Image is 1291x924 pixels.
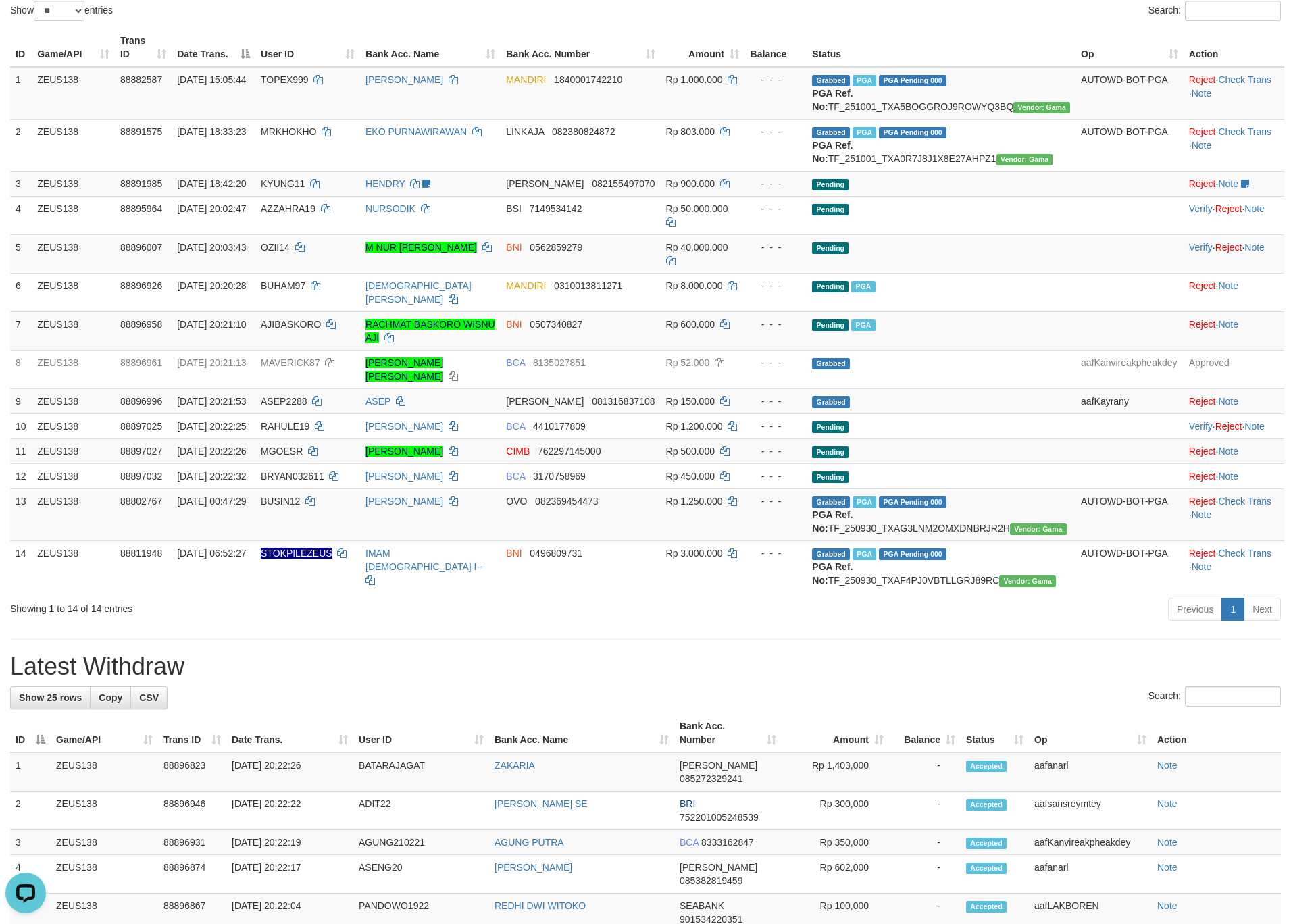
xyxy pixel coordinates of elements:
div: - - - [750,469,801,483]
span: 88895964 [120,203,162,214]
td: · · [1184,488,1284,540]
th: Trans ID: activate to sort column ascending [158,714,226,752]
span: 88811948 [120,548,162,559]
td: · · [1184,540,1284,592]
td: aafsansreymtey [1029,792,1152,830]
td: - [889,752,961,792]
td: 14 [10,540,32,592]
span: [DATE] 06:52:27 [177,548,246,559]
td: · [1184,438,1284,463]
label: Show entries [10,1,113,21]
a: Reject [1215,242,1242,253]
a: Note [1244,203,1265,214]
th: Balance: activate to sort column ascending [889,714,961,752]
td: ZEUS138 [32,540,115,592]
th: Op: activate to sort column ascending [1029,714,1152,752]
span: Rp 40.000.000 [666,242,728,253]
td: 5 [10,234,32,273]
span: 88896007 [120,242,162,253]
div: - - - [750,177,801,190]
td: ZEUS138 [32,119,115,171]
span: Rp 900.000 [666,178,715,189]
td: 10 [10,413,32,438]
td: ZEUS138 [32,438,115,463]
span: Marked by aafpengsreynich [853,127,876,138]
span: CIMB [506,446,530,457]
td: ZEUS138 [32,171,115,196]
td: ZEUS138 [32,463,115,488]
span: ASEP2288 [261,396,307,407]
span: Pending [812,242,849,254]
span: Copy 082369454473 to clipboard [535,496,598,507]
div: Showing 1 to 14 of 14 entries [10,596,528,615]
a: Reject [1189,280,1216,291]
span: MANDIRI [506,74,546,85]
td: ZEUS138 [32,413,115,438]
td: 12 [10,463,32,488]
a: Reject [1189,74,1216,85]
span: [DATE] 20:22:26 [177,446,246,457]
a: Reject [1215,421,1242,432]
span: Grabbed [812,496,850,508]
th: Action [1184,28,1284,67]
span: Show 25 rows [19,692,82,703]
label: Search: [1148,1,1281,21]
td: 6 [10,273,32,311]
a: Note [1157,798,1178,809]
a: NURSODIK [365,203,415,214]
span: [DATE] 20:02:47 [177,203,246,214]
span: Grabbed [812,358,850,369]
td: ZEUS138 [32,311,115,350]
span: Rp 803.000 [666,126,715,137]
th: Bank Acc. Name: activate to sort column ascending [360,28,501,67]
span: BRYAN032611 [261,471,324,482]
th: Trans ID: activate to sort column ascending [115,28,172,67]
td: · [1184,388,1284,413]
td: 8 [10,350,32,388]
td: AUTOWD-BOT-PGA [1075,119,1184,171]
a: Note [1192,509,1212,520]
span: PGA Pending [879,127,946,138]
span: TOPEX999 [261,74,309,85]
a: Note [1218,471,1238,482]
a: EKO PURNAWIRAWAN [365,126,467,137]
td: · [1184,311,1284,350]
input: Search: [1185,1,1281,21]
th: User ID: activate to sort column ascending [255,28,360,67]
a: Check Trans [1218,126,1271,137]
span: 88896958 [120,319,162,330]
span: PGA Pending [879,548,946,560]
span: BCA [506,471,525,482]
span: Marked by aafsreyleap [853,496,876,508]
a: [PERSON_NAME] SE [495,798,588,809]
span: Copy 0310013811271 to clipboard [554,280,622,291]
span: Pending [812,421,849,433]
a: Check Trans [1218,74,1271,85]
a: Note [1192,561,1212,572]
span: Rp 150.000 [666,396,715,407]
b: PGA Ref. No: [812,88,853,112]
span: 88802767 [120,496,162,507]
a: Reject [1189,396,1216,407]
a: Check Trans [1218,548,1271,559]
td: · [1184,171,1284,196]
span: 88897025 [120,421,162,432]
span: LINKAJA [506,126,544,137]
th: User ID: activate to sort column ascending [353,714,489,752]
span: Marked by aafsreyleap [853,548,876,560]
td: TF_250930_TXAF4PJ0VBTLLGRJ89RC [807,540,1075,592]
span: Grabbed [812,396,850,408]
span: Pending [812,319,849,331]
span: Copy [99,692,122,703]
b: PGA Ref. No: [812,140,853,164]
span: [DATE] 20:22:25 [177,421,246,432]
a: RACHMAT BASKORO WISNU AJI [365,319,495,343]
button: Open LiveChat chat widget [5,5,46,46]
span: Marked by aafpengsreynich [851,319,875,331]
span: BCA [506,357,525,368]
th: Op: activate to sort column ascending [1075,28,1184,67]
span: [DATE] 20:21:53 [177,396,246,407]
a: CSV [130,686,168,709]
a: Note [1218,280,1238,291]
span: MRKHOKHO [261,126,316,137]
